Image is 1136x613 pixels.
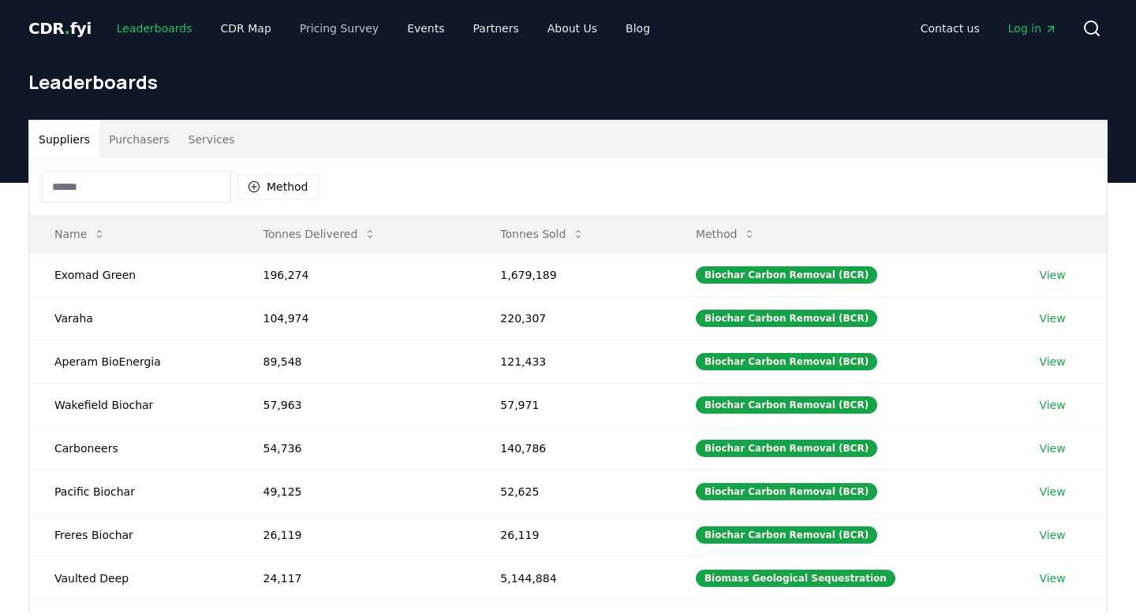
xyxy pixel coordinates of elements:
[104,14,663,43] nav: Main
[237,340,475,383] td: 89,548
[696,483,877,500] div: Biochar Carbon Removal (BCR)
[104,14,205,43] a: Leaderboards
[535,14,610,43] a: About Us
[28,17,92,39] a: CDR.fyi
[475,340,671,383] td: 121,433
[996,14,1070,43] a: Log in
[179,121,245,158] button: Services
[237,253,475,296] td: 196,274
[696,570,895,587] div: Biomass Geological Sequestration
[1039,570,1065,586] a: View
[28,69,1108,95] h1: Leaderboards
[250,218,389,250] button: Tonnes Delivered
[696,396,877,414] div: Biochar Carbon Removal (BCR)
[1008,20,1057,36] span: Log in
[475,470,671,513] td: 52,625
[1039,484,1065,500] a: View
[237,383,475,426] td: 57,963
[696,266,877,284] div: Biochar Carbon Removal (BCR)
[475,253,671,296] td: 1,679,189
[287,14,391,43] a: Pricing Survey
[475,513,671,556] td: 26,119
[237,174,319,199] button: Method
[29,340,237,383] td: Aperam BioEnergia
[237,470,475,513] td: 49,125
[908,14,1070,43] nav: Main
[696,353,877,370] div: Biochar Carbon Removal (BCR)
[1039,310,1065,326] a: View
[475,556,671,600] td: 5,144,884
[29,470,237,513] td: Pacific Biochar
[613,14,663,43] a: Blog
[29,426,237,470] td: Carboneers
[29,513,237,556] td: Freres Biochar
[29,383,237,426] td: Wakefield Biochar
[908,14,992,43] a: Contact us
[237,296,475,340] td: 104,974
[461,14,532,43] a: Partners
[475,296,671,340] td: 220,307
[29,253,237,296] td: Exomad Green
[1039,354,1065,370] a: View
[488,218,597,250] button: Tonnes Sold
[1039,527,1065,543] a: View
[208,14,284,43] a: CDR Map
[683,218,769,250] button: Method
[237,556,475,600] td: 24,117
[65,19,70,38] span: .
[28,19,92,38] span: CDR fyi
[1039,397,1065,413] a: View
[29,556,237,600] td: Vaulted Deep
[1039,440,1065,456] a: View
[29,296,237,340] td: Varaha
[237,426,475,470] td: 54,736
[1039,267,1065,283] a: View
[475,383,671,426] td: 57,971
[696,440,877,457] div: Biochar Carbon Removal (BCR)
[42,218,118,250] button: Name
[475,426,671,470] td: 140,786
[99,121,179,158] button: Purchasers
[696,526,877,544] div: Biochar Carbon Removal (BCR)
[237,513,475,556] td: 26,119
[394,14,457,43] a: Events
[29,121,99,158] button: Suppliers
[696,310,877,327] div: Biochar Carbon Removal (BCR)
